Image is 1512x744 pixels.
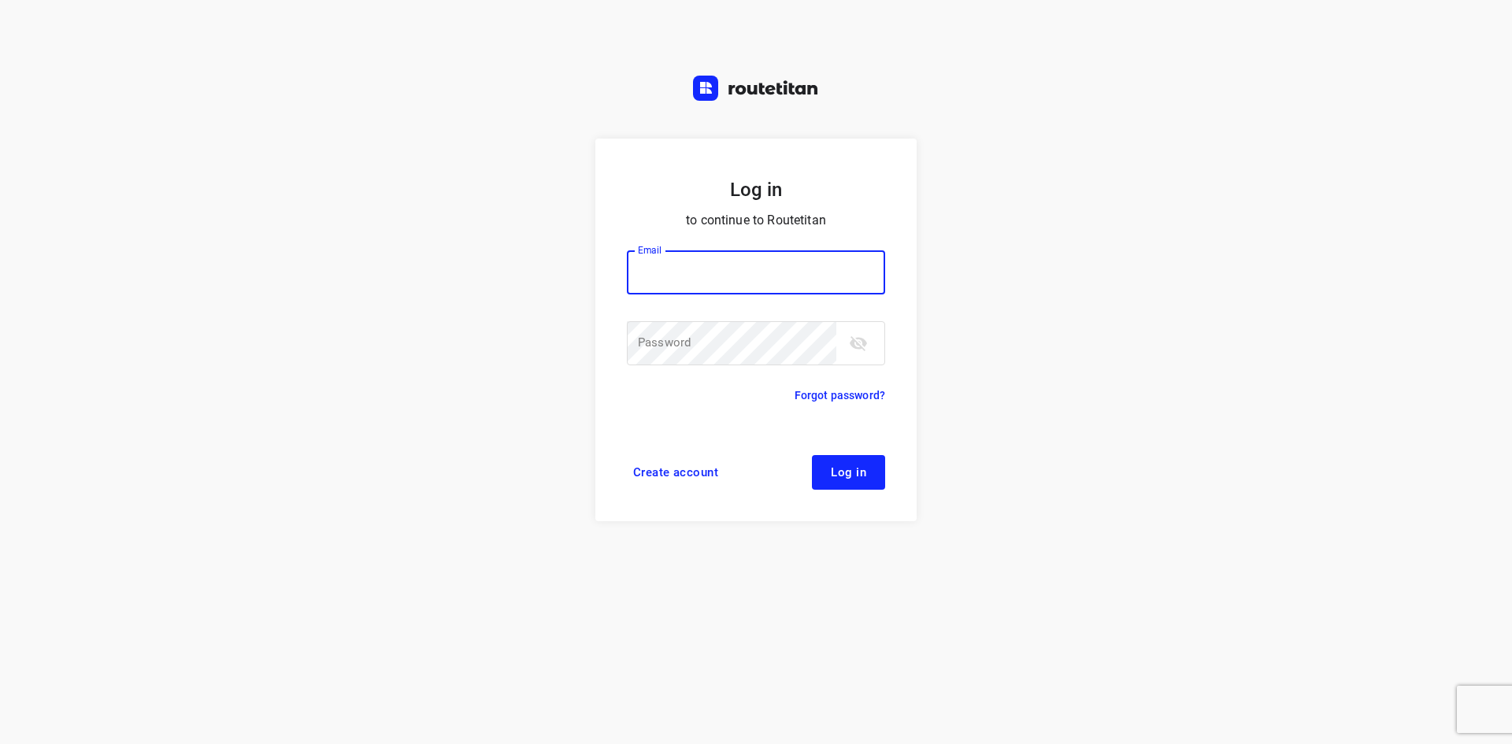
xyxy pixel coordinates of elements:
[633,466,718,479] span: Create account
[693,76,819,101] img: Routetitan
[812,455,885,490] button: Log in
[693,76,819,105] a: Routetitan
[627,455,724,490] a: Create account
[795,386,885,405] a: Forgot password?
[627,209,885,231] p: to continue to Routetitan
[843,328,874,359] button: toggle password visibility
[831,466,866,479] span: Log in
[627,176,885,203] h5: Log in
